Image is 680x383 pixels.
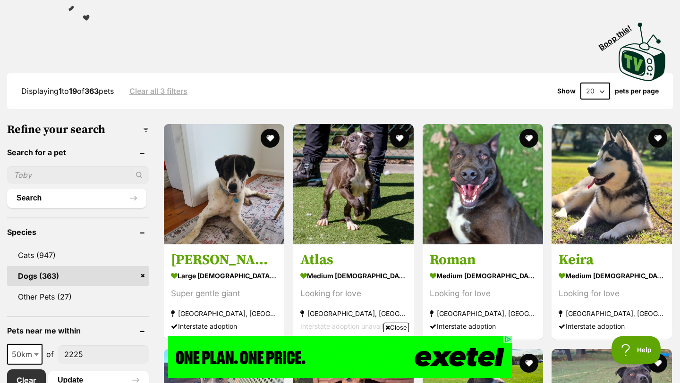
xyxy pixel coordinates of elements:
[261,129,280,148] button: favourite
[171,269,277,283] strong: large [DEMOGRAPHIC_DATA] Dog
[129,87,187,95] a: Clear all 3 filters
[58,345,149,363] input: postcode
[21,86,114,96] span: Displaying to of pets
[430,251,536,269] h3: Roman
[615,87,659,95] label: pets per page
[300,288,407,300] div: Looking for love
[7,245,149,265] a: Cats (947)
[619,23,666,81] img: PetRescue TV logo
[69,86,77,96] strong: 19
[7,266,149,286] a: Dogs (363)
[648,354,667,373] button: favourite
[300,251,407,269] h3: Atlas
[300,269,407,283] strong: medium [DEMOGRAPHIC_DATA] Dog
[430,320,536,333] div: Interstate adoption
[559,320,665,333] div: Interstate adoption
[293,244,414,340] a: Atlas medium [DEMOGRAPHIC_DATA] Dog Looking for love [GEOGRAPHIC_DATA], [GEOGRAPHIC_DATA] Interst...
[430,269,536,283] strong: medium [DEMOGRAPHIC_DATA] Dog
[559,251,665,269] h3: Keira
[164,124,284,244] img: Reyner - Anatolian Shepherd Dog x Bull Arab Dog
[7,189,146,208] button: Search
[171,320,277,333] div: Interstate adoption
[552,244,672,340] a: Keira medium [DEMOGRAPHIC_DATA] Dog Looking for love [GEOGRAPHIC_DATA], [GEOGRAPHIC_DATA] Interst...
[519,354,538,373] button: favourite
[46,349,54,360] span: of
[559,288,665,300] div: Looking for love
[7,148,149,157] header: Search for a pet
[559,308,665,320] strong: [GEOGRAPHIC_DATA], [GEOGRAPHIC_DATA]
[430,308,536,320] strong: [GEOGRAPHIC_DATA], [GEOGRAPHIC_DATA]
[430,288,536,300] div: Looking for love
[619,14,666,83] a: Boop this!
[7,287,149,307] a: Other Pets (27)
[7,344,42,365] span: 50km
[559,269,665,283] strong: medium [DEMOGRAPHIC_DATA] Dog
[168,336,512,378] iframe: Advertisement
[612,336,661,364] iframe: Help Scout Beacon - Open
[423,244,543,340] a: Roman medium [DEMOGRAPHIC_DATA] Dog Looking for love [GEOGRAPHIC_DATA], [GEOGRAPHIC_DATA] Interst...
[293,124,414,244] img: Atlas - Staffordshire Terrier Dog
[648,129,667,148] button: favourite
[59,86,62,96] strong: 1
[383,323,409,332] span: Close
[557,87,576,95] span: Show
[519,129,538,148] button: favourite
[8,348,42,361] span: 50km
[7,228,149,236] header: Species
[300,308,407,320] strong: [GEOGRAPHIC_DATA], [GEOGRAPHIC_DATA]
[7,326,149,335] header: Pets near me within
[85,86,99,96] strong: 363
[7,166,149,184] input: Toby
[171,308,277,320] strong: [GEOGRAPHIC_DATA], [GEOGRAPHIC_DATA]
[171,288,277,300] div: Super gentle giant
[300,323,396,331] span: Interstate adoption unavailable
[164,244,284,340] a: [PERSON_NAME] large [DEMOGRAPHIC_DATA] Dog Super gentle giant [GEOGRAPHIC_DATA], [GEOGRAPHIC_DATA...
[390,129,409,148] button: favourite
[597,17,641,51] span: Boop this!
[423,124,543,244] img: Roman - Mixed breed Dog
[171,251,277,269] h3: [PERSON_NAME]
[552,124,672,244] img: Keira - Siberian Husky Dog
[7,123,149,136] h3: Refine your search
